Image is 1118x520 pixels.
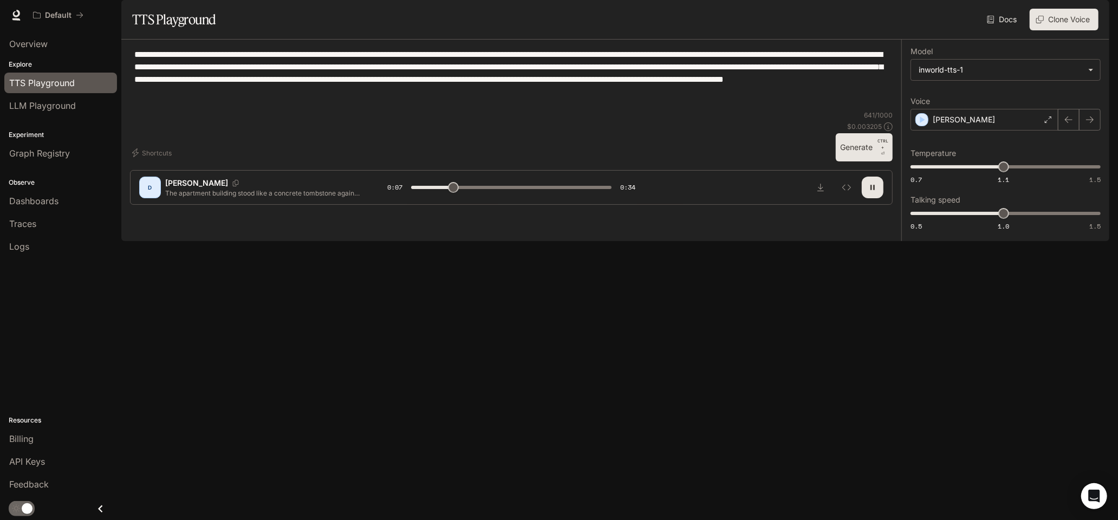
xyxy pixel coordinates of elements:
h1: TTS Playground [132,9,216,30]
p: Model [911,48,933,55]
button: Download audio [810,177,831,198]
div: inworld-tts-1 [911,60,1100,80]
button: Copy Voice ID [228,180,243,186]
span: 0.7 [911,175,922,184]
p: Temperature [911,149,956,157]
span: 0.5 [911,222,922,231]
a: Docs [985,9,1021,30]
p: CTRL + [877,138,888,151]
button: All workspaces [28,4,88,26]
span: 1.1 [998,175,1009,184]
span: 0:07 [387,182,402,193]
span: 1.5 [1089,222,1101,231]
span: 1.5 [1089,175,1101,184]
div: D [141,179,159,196]
button: Shortcuts [130,144,176,161]
p: 641 / 1000 [864,110,893,120]
p: [PERSON_NAME] [933,114,995,125]
p: The apartment building stood like a concrete tombstone against the gray Kitakyushu skyline, its w... [165,188,361,198]
span: 1.0 [998,222,1009,231]
button: Clone Voice [1030,9,1098,30]
button: GenerateCTRL +⏎ [836,133,893,161]
p: Voice [911,97,930,105]
span: 0:34 [620,182,635,193]
p: $ 0.003205 [847,122,882,131]
p: Talking speed [911,196,960,204]
p: [PERSON_NAME] [165,178,228,188]
div: Open Intercom Messenger [1081,483,1107,509]
p: ⏎ [877,138,888,157]
button: Inspect [836,177,857,198]
div: inworld-tts-1 [919,64,1083,75]
p: Default [45,11,71,20]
